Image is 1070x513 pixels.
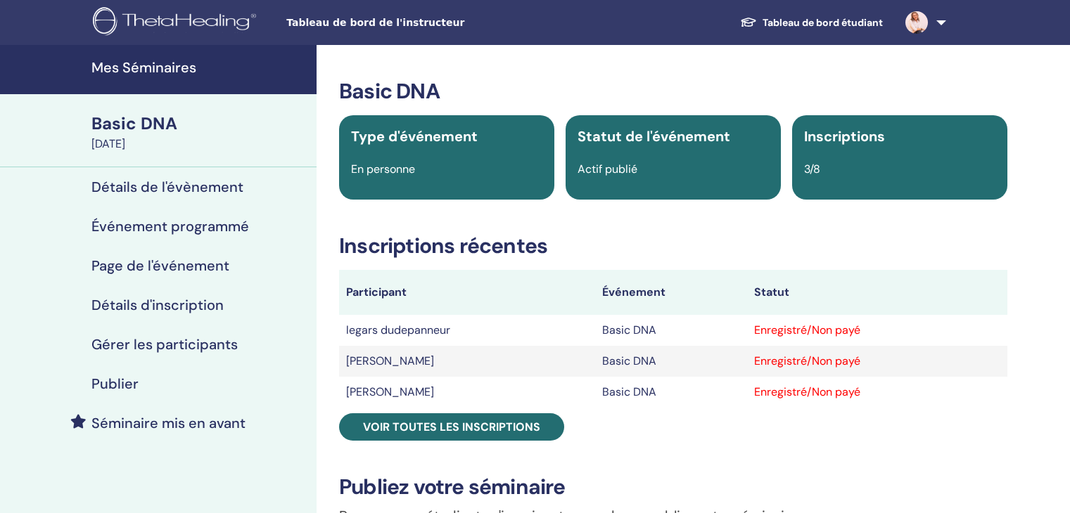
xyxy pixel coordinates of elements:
div: Enregistré/Non payé [754,353,1000,370]
div: Enregistré/Non payé [754,322,1000,339]
h3: Inscriptions récentes [339,233,1007,259]
img: default.jpg [905,11,928,34]
h4: Séminaire mis en avant [91,415,246,431]
th: Statut [747,270,1007,315]
h4: Détails d'inscription [91,297,224,313]
th: Participant [339,270,595,315]
span: Actif publié [578,162,637,176]
span: Tableau de bord de l'instructeur [286,15,497,30]
img: graduation-cap-white.svg [740,16,757,28]
span: Inscriptions [804,127,885,145]
div: Basic DNA [91,112,308,136]
h3: Publiez votre séminaire [339,474,1007,500]
td: Basic DNA [595,346,747,377]
a: Basic DNA[DATE] [83,112,317,152]
th: Événement [595,270,747,315]
img: logo.png [93,7,261,39]
div: Enregistré/Non payé [754,384,1000,401]
span: En personne [351,162,415,176]
h4: Gérer les participants [91,336,238,353]
h4: Événement programmé [91,218,249,235]
span: 3/8 [804,162,820,176]
td: [PERSON_NAME] [339,377,595,408]
span: Voir toutes les inscriptions [363,420,540,434]
h4: Détails de l'évènement [91,178,243,195]
h4: Mes Séminaires [91,59,308,76]
td: [PERSON_NAME] [339,346,595,377]
a: Tableau de bord étudiant [729,10,894,36]
h4: Page de l'événement [91,257,229,274]
td: Basic DNA [595,315,747,346]
a: Voir toutes les inscriptions [339,413,564,441]
h4: Publier [91,375,139,392]
td: Basic DNA [595,377,747,408]
td: legars dudepanneur [339,315,595,346]
span: Statut de l'événement [578,127,730,145]
span: Type d'événement [351,127,478,145]
h3: Basic DNA [339,79,1007,104]
div: [DATE] [91,136,308,152]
